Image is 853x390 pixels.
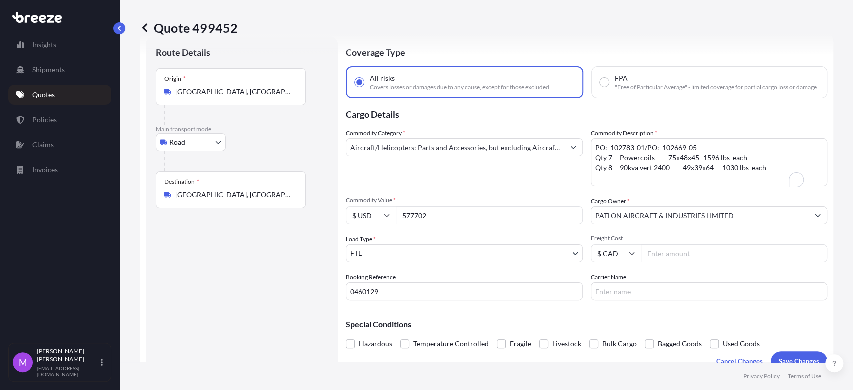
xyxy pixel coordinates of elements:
p: Insights [32,40,56,50]
a: Invoices [8,160,111,180]
input: Origin [175,87,293,97]
input: Select a commodity type [346,138,564,156]
div: Destination [164,178,199,186]
div: Origin [164,75,186,83]
label: Cargo Owner [591,196,630,206]
a: Quotes [8,85,111,105]
span: Temperature Controlled [413,336,489,351]
a: Claims [8,135,111,155]
input: All risksCovers losses or damages due to any cause, except for those excluded [355,78,364,87]
span: Load Type [346,234,376,244]
a: Insights [8,35,111,55]
p: Special Conditions [346,320,827,328]
p: Claims [32,140,54,150]
p: Cargo Details [346,98,827,128]
button: FTL [346,244,583,262]
p: Invoices [32,165,58,175]
button: Show suggestions [564,138,582,156]
button: Select transport [156,133,226,151]
span: M [19,357,27,367]
p: Cancel Changes [716,356,763,366]
span: Bagged Goods [658,336,702,351]
span: FPA [615,73,628,83]
label: Carrier Name [591,272,626,282]
p: Quote 499452 [140,20,238,36]
button: Cancel Changes [708,351,771,371]
p: Save Changes [779,356,819,366]
span: "Free of Particular Average" - limited coverage for partial cargo loss or damage [615,83,817,91]
button: Save Changes [771,351,827,371]
span: Covers losses or damages due to any cause, except for those excluded [370,83,549,91]
p: Shipments [32,65,65,75]
span: FTL [350,248,362,258]
input: Destination [175,190,293,200]
input: Your internal reference [346,282,583,300]
input: Enter name [591,282,828,300]
span: Fragile [510,336,531,351]
label: Commodity Category [346,128,405,138]
input: Full name [591,206,809,224]
input: FPA"Free of Particular Average" - limited coverage for partial cargo loss or damage [600,78,609,87]
label: Commodity Description [591,128,657,138]
label: Booking Reference [346,272,396,282]
a: Shipments [8,60,111,80]
span: Hazardous [359,336,392,351]
span: Livestock [552,336,581,351]
button: Show suggestions [809,206,827,224]
a: Terms of Use [788,372,821,380]
span: Road [169,137,185,147]
span: Bulk Cargo [602,336,637,351]
p: [EMAIL_ADDRESS][DOMAIN_NAME] [37,365,99,377]
span: Freight Cost [591,234,828,242]
span: All risks [370,73,395,83]
p: Quotes [32,90,55,100]
input: Type amount [396,206,583,224]
textarea: To enrich screen reader interactions, please activate Accessibility in Grammarly extension settings [591,138,828,186]
span: Commodity Value [346,196,583,204]
p: Policies [32,115,57,125]
p: [PERSON_NAME] [PERSON_NAME] [37,347,99,363]
a: Policies [8,110,111,130]
input: Enter amount [641,244,828,262]
p: Main transport mode [156,125,328,133]
span: Used Goods [723,336,760,351]
a: Privacy Policy [743,372,780,380]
